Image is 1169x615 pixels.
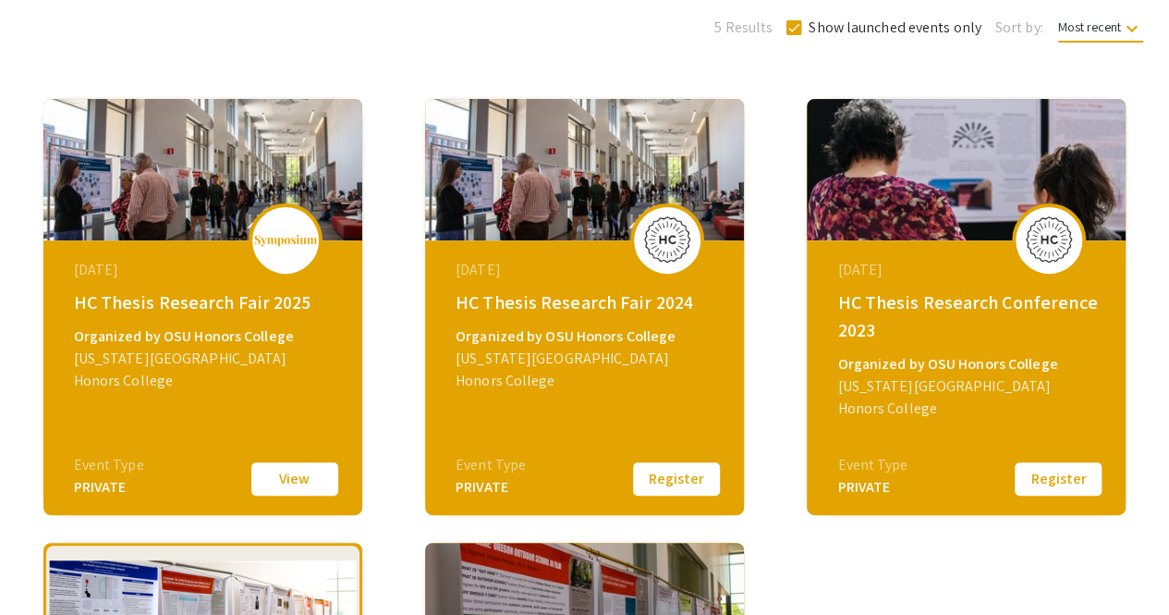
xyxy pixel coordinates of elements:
span: Show launched events only [809,17,981,39]
div: Organized by OSU Honors College [456,326,718,348]
button: View [249,460,341,498]
div: [US_STATE][GEOGRAPHIC_DATA] Honors College [456,348,718,392]
mat-icon: keyboard_arrow_down [1121,18,1143,40]
div: HC Thesis Research Conference 2023 [837,289,1100,344]
div: PRIVATE [74,476,144,498]
div: HC Thesis Research Fair 2024 [456,289,718,316]
button: Register [630,460,723,498]
div: Organized by OSU Honors College [74,326,336,348]
img: hc-thesis-research-conference-2023_eventCoverPhoto_bbabb8__thumb.jpg [807,99,1126,240]
div: Event Type [74,454,144,476]
img: hc-thesis-research-conference-2023_eventLogo_a967bc_.jpg [1021,216,1077,263]
div: [DATE] [74,259,336,281]
span: Sort by: [995,17,1043,39]
span: 5 Results [714,17,773,39]
img: hc-thesis-research-fair-2025_eventCoverPhoto_d7496f__thumb.jpg [43,99,362,240]
div: PRIVATE [837,476,907,498]
div: [US_STATE][GEOGRAPHIC_DATA] Honors College [837,375,1100,420]
button: Most recent [1043,10,1158,43]
div: HC Thesis Research Fair 2025 [74,289,336,316]
img: hc-thesis-research-fair-2024_eventLogo_c6927e_.jpg [639,216,695,263]
div: Event Type [456,454,526,476]
div: [DATE] [456,259,718,281]
div: [US_STATE][GEOGRAPHIC_DATA] Honors College [74,348,336,392]
img: hc-thesis-research-fair-2024_eventCoverPhoto_8521ba__thumb.jpg [425,99,744,240]
div: Organized by OSU Honors College [837,353,1100,375]
iframe: Chat [14,532,79,601]
button: Register [1012,460,1104,498]
img: logo_v2.png [253,234,318,247]
div: [DATE] [837,259,1100,281]
div: Event Type [837,454,907,476]
span: Most recent [1058,18,1143,43]
div: PRIVATE [456,476,526,498]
